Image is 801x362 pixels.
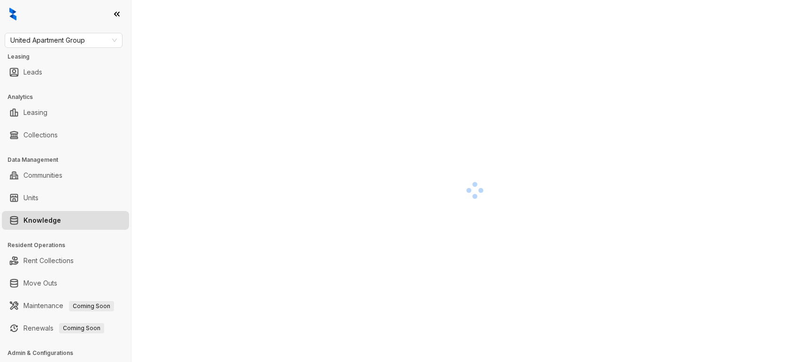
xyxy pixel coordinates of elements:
[23,126,58,144] a: Collections
[2,103,129,122] li: Leasing
[23,63,42,82] a: Leads
[10,33,117,47] span: United Apartment Group
[23,274,57,293] a: Move Outs
[23,166,62,185] a: Communities
[8,93,131,101] h3: Analytics
[8,53,131,61] h3: Leasing
[2,63,129,82] li: Leads
[2,126,129,144] li: Collections
[8,241,131,249] h3: Resident Operations
[23,103,47,122] a: Leasing
[2,251,129,270] li: Rent Collections
[8,349,131,357] h3: Admin & Configurations
[23,189,38,207] a: Units
[2,211,129,230] li: Knowledge
[59,323,104,333] span: Coming Soon
[2,319,129,338] li: Renewals
[23,319,104,338] a: RenewalsComing Soon
[69,301,114,311] span: Coming Soon
[23,251,74,270] a: Rent Collections
[2,189,129,207] li: Units
[8,156,131,164] h3: Data Management
[2,274,129,293] li: Move Outs
[2,296,129,315] li: Maintenance
[23,211,61,230] a: Knowledge
[9,8,16,21] img: logo
[2,166,129,185] li: Communities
